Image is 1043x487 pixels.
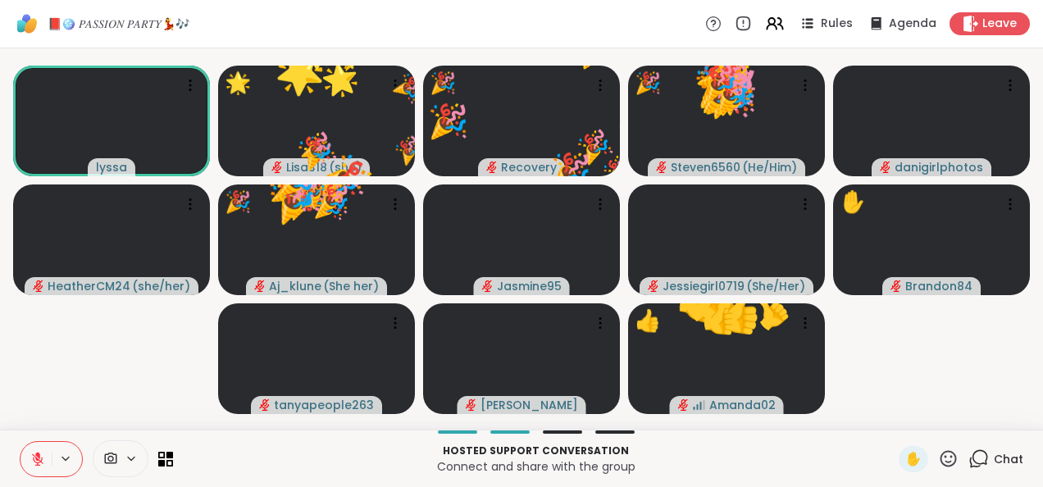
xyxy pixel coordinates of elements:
span: audio-muted [656,162,667,173]
span: Jasmine95 [497,278,562,294]
span: Rules [821,16,853,32]
span: audio-muted [33,280,44,292]
button: 🎉 [288,121,345,179]
span: ✋ [905,449,922,469]
span: audio-muted [482,280,494,292]
div: 🎉 [225,186,251,218]
span: lyssa [96,159,127,175]
span: Steven6560 [671,159,740,175]
div: 🎉 [635,67,661,99]
span: Recovery [501,159,557,175]
span: Lisa318 [286,159,327,175]
span: HeatherCM24 [48,278,130,294]
p: Hosted support conversation [183,444,889,458]
span: audio-muted [648,280,659,292]
span: audio-muted [271,162,283,173]
button: 👍 [690,288,751,349]
span: Brandon84 [905,278,972,294]
span: audio-muted [486,162,498,173]
button: 🎉 [681,45,757,121]
span: Amanda02 [709,397,776,413]
span: audio-muted [259,399,271,411]
p: Connect and share with the group [183,458,889,475]
span: 📕🪩 𝑃𝐴𝑆𝑆𝐼𝑂𝑁 𝑃𝐴𝑅𝑇𝑌💃🎶 [48,16,189,32]
button: 🎉 [586,137,653,203]
span: Leave [982,16,1017,32]
button: 🎉 [537,137,603,203]
div: ✋ [840,186,866,218]
button: 🎉 [290,124,404,238]
span: audio-muted [466,399,477,411]
img: ShareWell Logomark [13,10,41,38]
span: [PERSON_NAME] [481,397,578,413]
span: audio-muted [254,280,266,292]
button: 👍 [730,272,811,353]
button: 🎉 [679,39,779,139]
span: Chat [994,451,1023,467]
span: audio-muted [890,280,902,292]
button: 🎉 [683,47,760,124]
span: audio-muted [880,162,891,173]
div: 🌟 [225,67,251,99]
span: danigirlphotos [895,159,983,175]
span: tanyapeople263 [274,397,374,413]
button: 🎉 [415,88,481,154]
span: Aj_klune [269,278,321,294]
span: Jessiegirl0719 [663,278,745,294]
span: ( He/Him ) [742,159,797,175]
button: 🎉 [380,121,439,180]
span: audio-muted [678,399,690,411]
span: ( she/her ) [132,278,190,294]
span: ( She her ) [323,278,379,294]
div: 🎉 [430,67,456,99]
div: 👍 [635,305,661,337]
button: 🎉 [378,57,440,119]
span: ( She/Her ) [746,278,805,294]
button: 🎉 [293,124,379,210]
span: Agenda [889,16,936,32]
